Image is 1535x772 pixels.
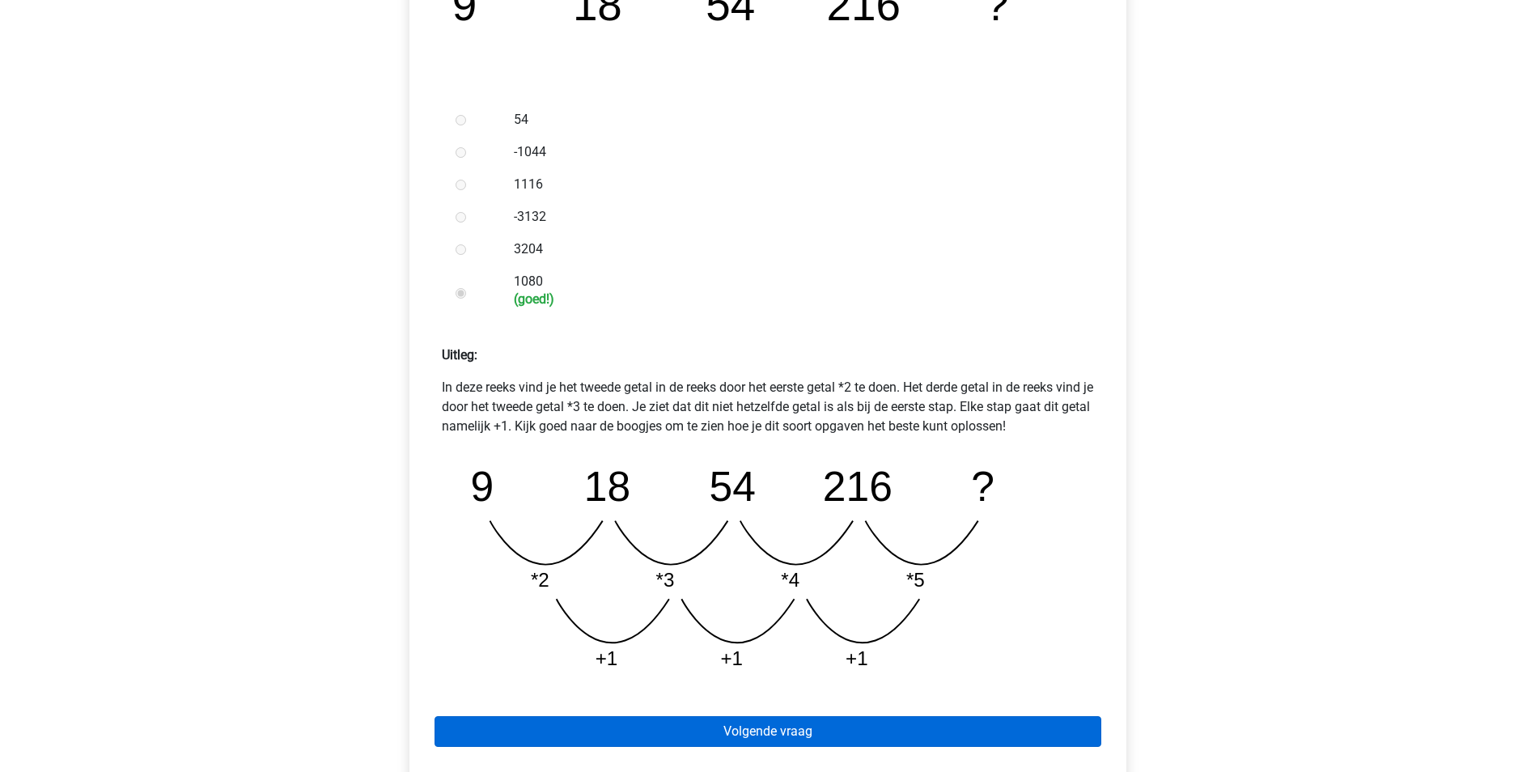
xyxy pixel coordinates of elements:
tspan: +1 [846,647,868,669]
label: -1044 [514,142,1074,162]
tspan: 216 [823,463,893,510]
a: Volgende vraag [435,716,1101,747]
label: 54 [514,110,1074,129]
tspan: +1 [595,647,617,669]
strong: Uitleg: [442,347,477,363]
label: 1116 [514,175,1074,194]
label: 3204 [514,240,1074,259]
tspan: 18 [583,463,630,510]
tspan: ? [971,463,994,510]
label: -3132 [514,207,1074,227]
tspan: 9 [470,463,494,510]
tspan: 54 [709,463,755,510]
label: 1080 [514,272,1074,307]
tspan: +1 [720,647,743,669]
p: In deze reeks vind je het tweede getal in de reeks door het eerste getal *2 te doen. Het derde ge... [442,378,1094,436]
h6: (goed!) [514,291,1074,307]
